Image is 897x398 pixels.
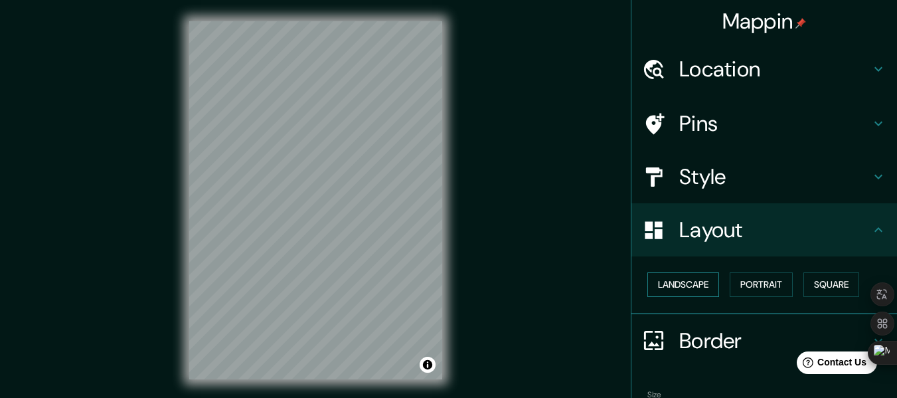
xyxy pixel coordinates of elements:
[679,217,870,243] h4: Layout
[730,272,793,297] button: Portrait
[631,203,897,256] div: Layout
[795,18,806,29] img: pin-icon.png
[631,97,897,150] div: Pins
[631,43,897,96] div: Location
[679,56,870,82] h4: Location
[647,272,719,297] button: Landscape
[420,357,436,373] button: Toggle attribution
[631,314,897,367] div: Border
[679,328,870,354] h4: Border
[189,21,442,379] canvas: Map
[679,163,870,190] h4: Style
[803,272,859,297] button: Square
[722,8,807,35] h4: Mappin
[631,150,897,203] div: Style
[679,110,870,137] h4: Pins
[779,346,882,383] iframe: Help widget launcher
